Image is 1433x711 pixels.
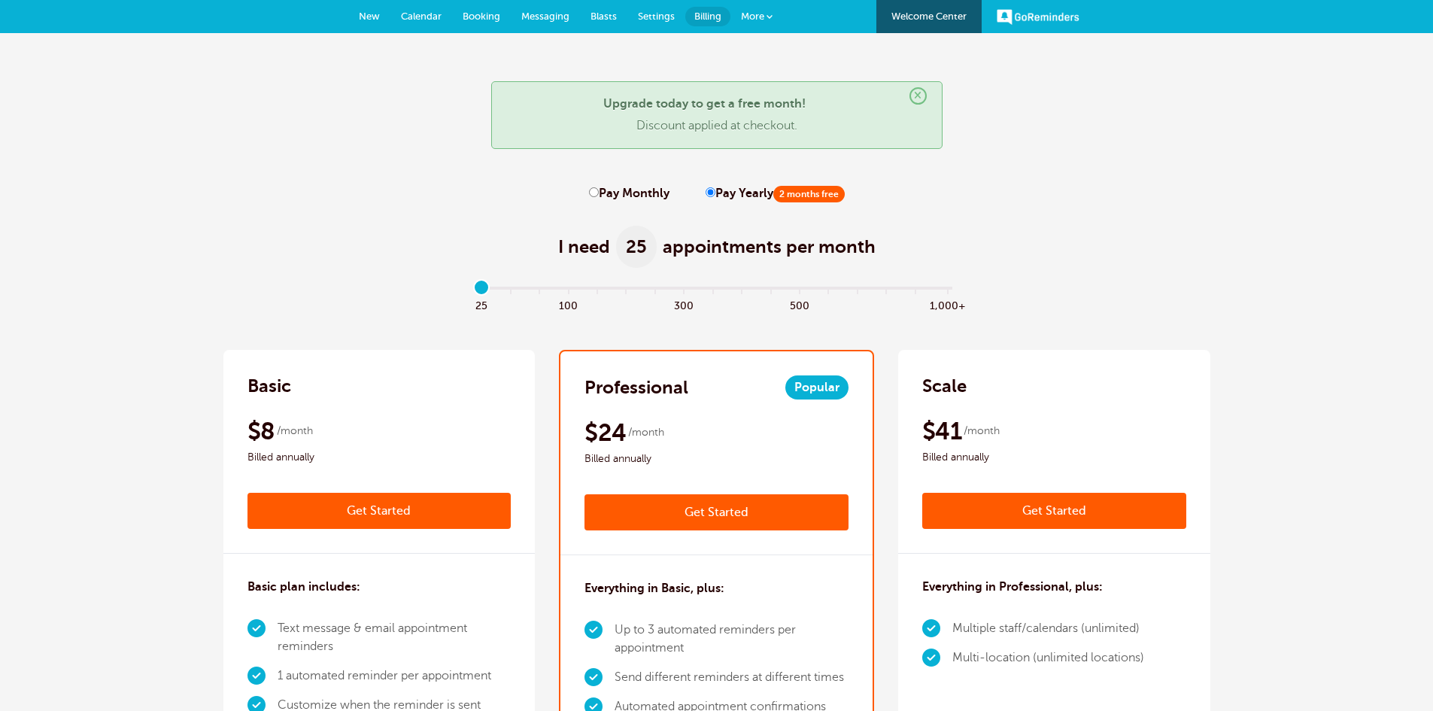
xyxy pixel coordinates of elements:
span: /month [277,422,313,440]
input: Pay Yearly2 months free [706,187,715,197]
span: Billed annually [247,448,512,466]
span: 25 [616,226,657,268]
a: Get Started [922,493,1186,529]
p: Discount applied at checkout. [507,119,927,133]
span: More [741,11,764,22]
span: × [909,87,927,105]
span: Billing [694,11,721,22]
span: $8 [247,416,275,446]
strong: Upgrade today to get a free month! [603,97,806,111]
span: /month [964,422,1000,440]
li: Send different reminders at different times [615,663,849,692]
input: Pay Monthly [589,187,599,197]
span: /month [628,424,664,442]
h2: Scale [922,374,967,398]
span: $41 [922,416,961,446]
span: Messaging [521,11,569,22]
span: 100 [554,296,582,313]
h3: Everything in Professional, plus: [922,578,1103,596]
span: Blasts [591,11,617,22]
h2: Basic [247,374,291,398]
label: Pay Yearly [706,187,845,201]
h3: Basic plan includes: [247,578,360,596]
span: Popular [785,375,849,400]
span: Billed annually [584,450,849,468]
span: 25 [467,296,496,313]
h2: Professional [584,375,688,400]
a: Get Started [584,494,849,530]
span: Settings [638,11,675,22]
span: 2 months free [773,186,845,202]
span: I need [558,235,610,259]
label: Pay Monthly [589,187,669,201]
span: $24 [584,418,626,448]
a: Get Started [247,493,512,529]
span: Booking [463,11,500,22]
span: Calendar [401,11,442,22]
span: 300 [669,296,698,313]
span: New [359,11,380,22]
span: 500 [785,296,814,313]
a: Billing [685,7,730,26]
li: Multiple staff/calendars (unlimited) [952,614,1144,643]
span: appointments per month [663,235,876,259]
li: Up to 3 automated reminders per appointment [615,615,849,663]
li: 1 automated reminder per appointment [278,661,512,691]
h3: Everything in Basic, plus: [584,579,724,597]
span: 1,000+ [930,296,966,313]
span: Billed annually [922,448,1186,466]
li: Multi-location (unlimited locations) [952,643,1144,673]
li: Text message & email appointment reminders [278,614,512,661]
